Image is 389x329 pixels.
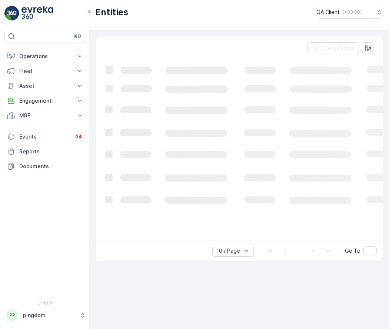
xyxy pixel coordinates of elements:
p: ( +03:00 ) [343,9,362,15]
div: PP [6,309,18,321]
p: Fleet [19,67,72,75]
button: Clear Filters [307,42,359,54]
p: Operations [19,53,72,60]
span: v 1.52.2 [4,302,86,306]
p: Entities [95,6,128,18]
button: PPpingdom [4,308,86,323]
button: Operations [4,49,86,64]
span: Go To [345,247,360,255]
p: Reports [19,148,83,155]
button: Engagement [4,93,86,108]
button: Fleet [4,64,86,79]
a: Documents [4,159,86,174]
p: pingdom [23,312,76,319]
p: 34 [76,134,82,140]
button: Asset [4,79,86,93]
img: logo_light-DOdMpM7g.png [21,6,53,21]
p: ⌘B [74,33,81,39]
button: QA Client(+03:00) [316,6,383,19]
p: Asset [19,82,72,90]
p: Events [19,133,70,140]
p: MRF [19,112,72,119]
button: MRF [4,108,86,123]
a: Events34 [4,129,86,144]
a: Reports [4,144,86,159]
p: Engagement [19,97,72,104]
img: logo [4,6,19,21]
p: QA Client [316,9,340,16]
p: Documents [19,163,83,170]
p: Clear Filters [322,44,355,52]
